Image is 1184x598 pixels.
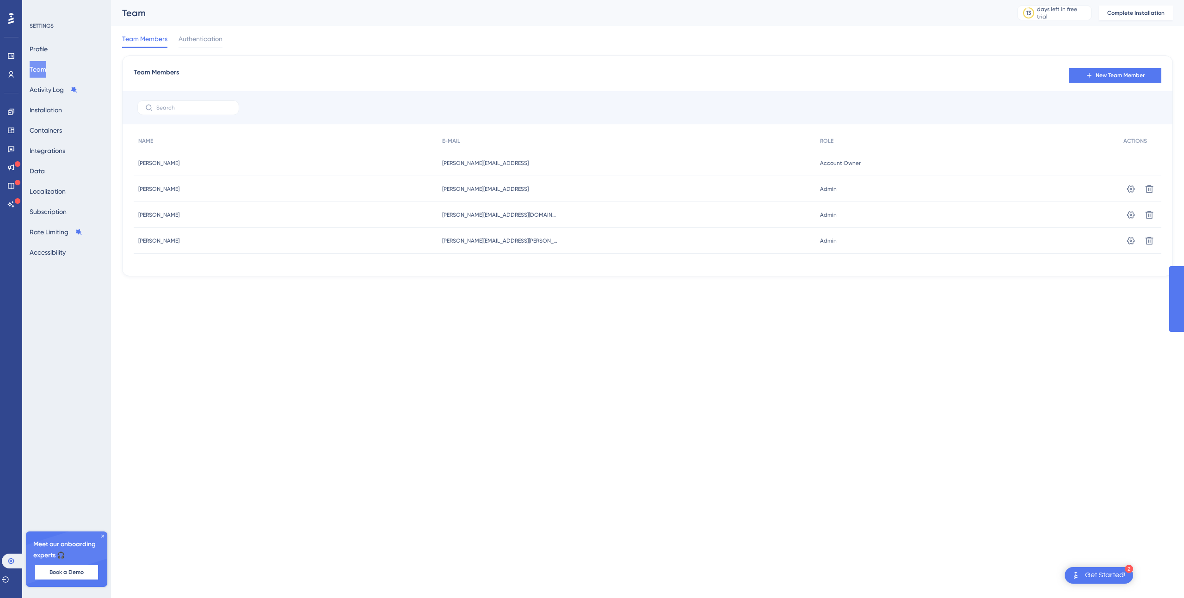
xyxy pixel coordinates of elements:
button: New Team Member [1069,68,1161,83]
button: Book a Demo [35,565,98,580]
button: Complete Installation [1099,6,1173,20]
div: Get Started! [1085,570,1126,580]
span: [PERSON_NAME] [138,211,179,219]
span: Team Members [134,67,179,84]
span: Meet our onboarding experts 🎧 [33,539,100,561]
button: Profile [30,41,48,57]
span: Account Owner [820,159,861,167]
img: launcher-image-alternative-text [1070,570,1081,581]
button: Rate Limiting [30,224,82,240]
span: [PERSON_NAME] [138,159,179,167]
span: E-MAIL [442,137,460,145]
span: [PERSON_NAME][EMAIL_ADDRESS][PERSON_NAME][PERSON_NAME][DOMAIN_NAME] [442,237,558,244]
span: [PERSON_NAME] [138,185,179,193]
span: Authentication [179,33,222,44]
button: Integrations [30,142,65,159]
input: Search [156,104,231,111]
span: Admin [820,211,837,219]
span: [PERSON_NAME][EMAIL_ADDRESS][DOMAIN_NAME] [442,211,558,219]
span: Book a Demo [49,568,84,576]
span: Admin [820,237,837,244]
span: ROLE [820,137,833,145]
span: ACTIONS [1123,137,1147,145]
span: Team Members [122,33,167,44]
span: New Team Member [1096,72,1145,79]
button: Containers [30,122,62,139]
div: SETTINGS [30,22,105,30]
span: [PERSON_NAME][EMAIL_ADDRESS] [442,185,529,193]
div: days left in free trial [1037,6,1088,20]
button: Installation [30,102,62,118]
span: [PERSON_NAME][EMAIL_ADDRESS] [442,159,529,167]
div: 2 [1125,565,1133,573]
iframe: UserGuiding AI Assistant Launcher [1145,561,1173,589]
span: [PERSON_NAME] [138,237,179,244]
button: Team [30,61,46,78]
span: NAME [138,137,153,145]
button: Accessibility [30,244,66,261]
div: Open Get Started! checklist, remaining modules: 2 [1065,567,1133,584]
div: Team [122,6,994,19]
button: Subscription [30,203,67,220]
button: Localization [30,183,66,200]
button: Activity Log [30,81,78,98]
button: Data [30,163,45,179]
span: Complete Installation [1107,9,1165,17]
div: 13 [1026,9,1031,17]
span: Admin [820,185,837,193]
